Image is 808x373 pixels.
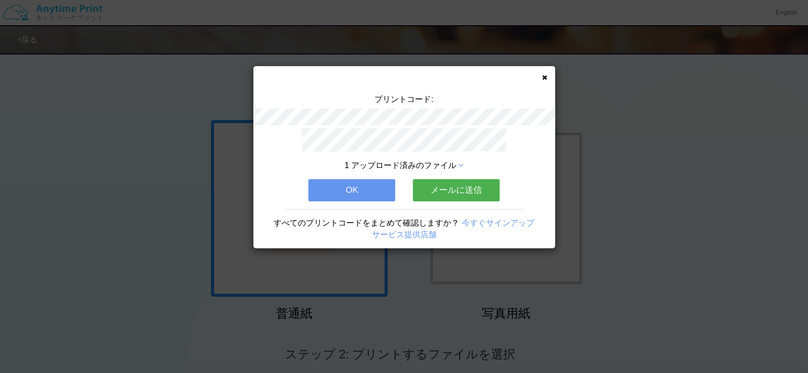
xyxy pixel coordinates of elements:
[345,161,456,170] span: 1 アップロード済みのファイル
[413,179,500,201] button: メールに送信
[372,230,437,239] a: サービス提供店舗
[274,219,459,227] span: すべてのプリントコードをまとめて確認しますか？
[462,219,534,227] a: 今すぐサインアップ
[374,95,433,103] span: プリントコード:
[308,179,395,201] button: OK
